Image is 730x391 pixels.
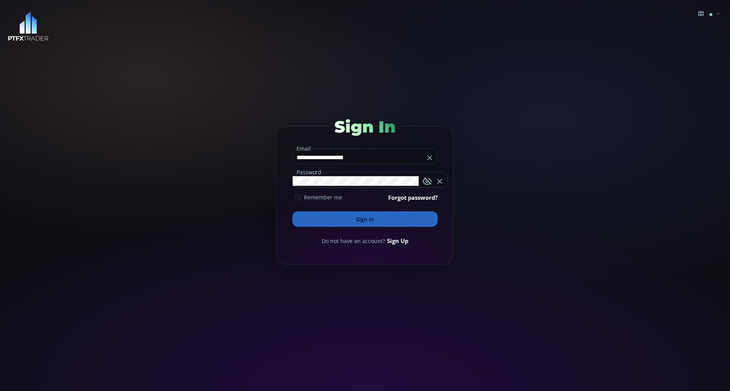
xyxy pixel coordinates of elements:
[387,236,408,245] a: Sign Up
[292,236,438,245] div: Do not have an account?
[388,193,438,202] a: Forgot password?
[334,117,396,137] span: Sign In
[8,12,49,41] img: LOGO
[292,211,438,227] button: Sign In
[304,193,342,201] span: Remember me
